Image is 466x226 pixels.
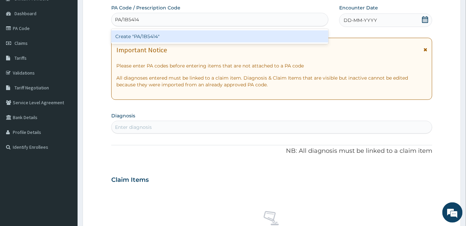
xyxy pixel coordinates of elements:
[14,55,27,61] span: Tariffs
[115,124,152,131] div: Enter diagnosis
[14,40,28,46] span: Claims
[116,62,427,69] p: Please enter PA codes before entering items that are not attached to a PA code
[14,85,49,91] span: Tariff Negotiation
[39,69,93,137] span: We're online!
[3,153,128,176] textarea: Type your message and hit 'Enter'
[111,176,149,184] h3: Claim Items
[35,38,113,47] div: Chat with us now
[116,46,167,54] h1: Important Notice
[111,4,180,11] label: PA Code / Prescription Code
[14,10,36,17] span: Dashboard
[111,112,135,119] label: Diagnosis
[111,30,328,43] div: Create "PA/1B5414"
[116,75,427,88] p: All diagnoses entered must be linked to a claim item. Diagnosis & Claim Items that are visible bu...
[344,17,377,24] span: DD-MM-YYYY
[339,4,378,11] label: Encounter Date
[111,147,432,156] p: NB: All diagnosis must be linked to a claim item
[111,3,127,20] div: Minimize live chat window
[12,34,27,51] img: d_794563401_company_1708531726252_794563401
